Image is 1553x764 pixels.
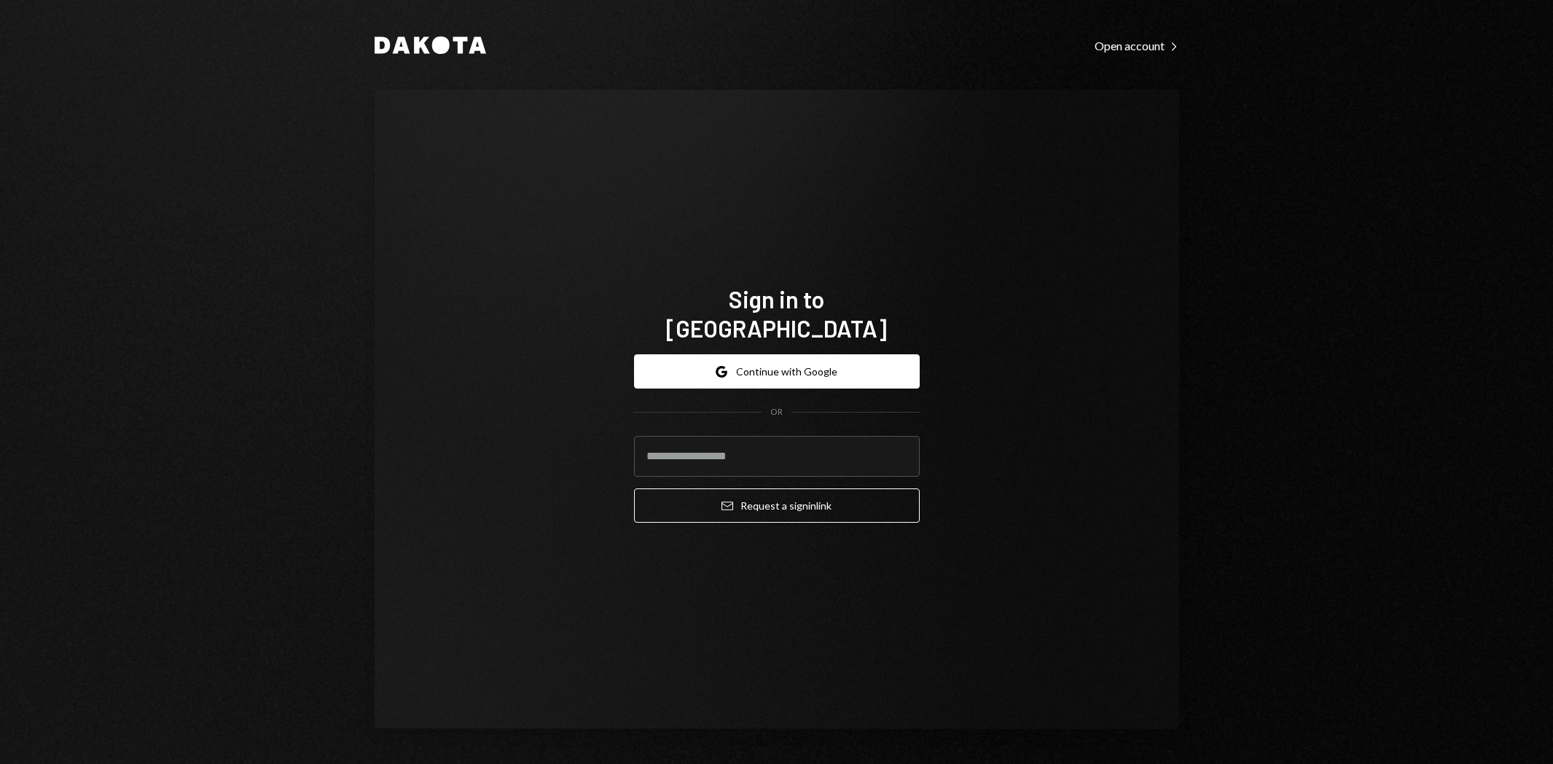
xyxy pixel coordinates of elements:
h1: Sign in to [GEOGRAPHIC_DATA] [634,284,920,343]
button: Request a signinlink [634,488,920,523]
button: Continue with Google [634,354,920,389]
a: Open account [1095,37,1179,53]
div: Open account [1095,39,1179,53]
div: OR [770,406,783,418]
